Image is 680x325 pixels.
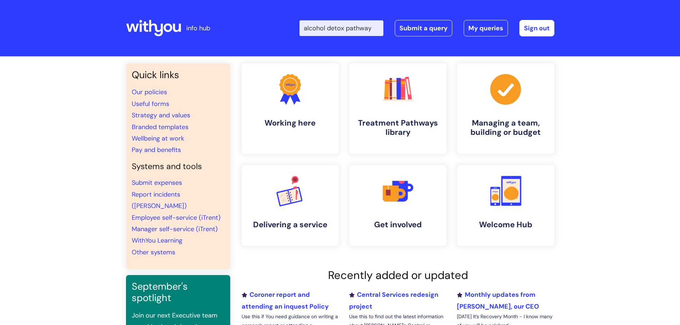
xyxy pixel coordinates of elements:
[132,88,167,96] a: Our policies
[349,165,447,246] a: Get involved
[132,178,182,187] a: Submit expenses
[186,22,210,34] p: info hub
[132,190,187,210] a: Report incidents ([PERSON_NAME])
[132,134,184,143] a: Wellbeing at work
[247,118,333,128] h4: Working here
[132,162,225,172] h4: Systems and tools
[132,123,188,131] a: Branded templates
[457,64,554,154] a: Managing a team, building or budget
[242,64,339,154] a: Working here
[463,118,549,137] h4: Managing a team, building or budget
[349,290,438,310] a: Central Services redesign project
[457,165,554,246] a: Welcome Hub
[299,20,554,36] div: | -
[519,20,554,36] a: Sign out
[395,20,452,36] a: Submit a query
[242,290,329,310] a: Coroner report and attending an inquest Policy
[349,64,447,154] a: Treatment Pathways library
[355,118,441,137] h4: Treatment Pathways library
[464,20,508,36] a: My queries
[132,100,169,108] a: Useful forms
[463,220,549,229] h4: Welcome Hub
[132,69,225,81] h3: Quick links
[132,248,175,257] a: Other systems
[355,220,441,229] h4: Get involved
[457,290,539,310] a: Monthly updates from [PERSON_NAME], our CEO
[132,236,182,245] a: WithYou Learning
[242,165,339,246] a: Delivering a service
[132,281,225,304] h3: September's spotlight
[299,20,383,36] input: Search
[247,220,333,229] h4: Delivering a service
[132,111,190,120] a: Strategy and values
[132,213,221,222] a: Employee self-service (iTrent)
[132,225,218,233] a: Manager self-service (iTrent)
[132,146,181,154] a: Pay and benefits
[242,269,554,282] h2: Recently added or updated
